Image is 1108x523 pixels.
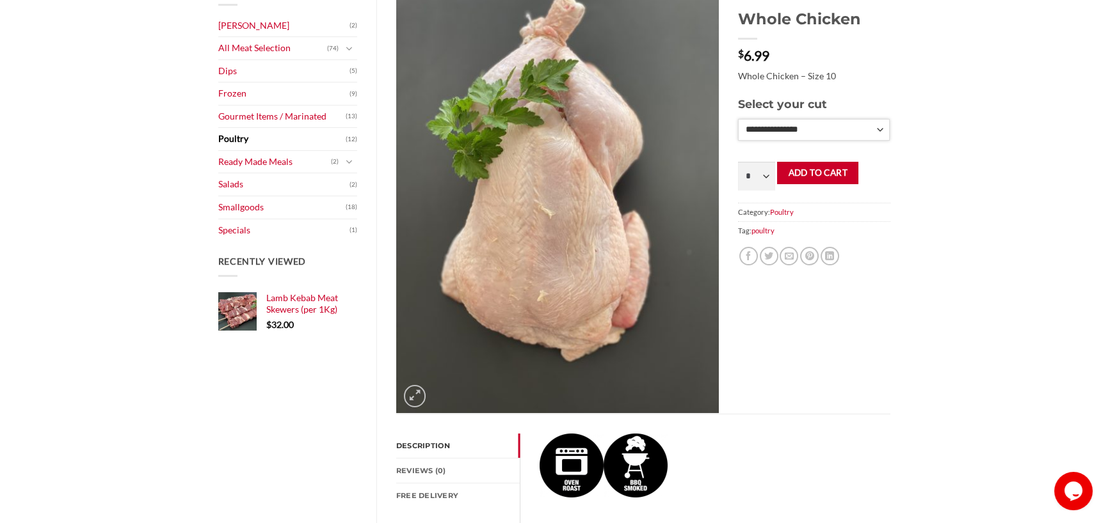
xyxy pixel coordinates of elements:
[266,319,294,330] bdi: 32.00
[218,256,307,267] span: Recently Viewed
[349,84,357,104] span: (9)
[738,203,890,221] span: Category:
[1054,472,1095,510] iframe: chat widget
[770,208,794,216] a: Poultry
[396,483,520,508] a: FREE Delivery
[738,221,890,240] span: Tag:
[777,162,858,184] button: Add to cart
[751,226,775,235] a: poultry
[540,433,604,497] img: Whole Chicken
[218,151,332,173] a: Ready Made Meals
[346,130,357,149] span: (12)
[821,247,839,265] a: Share on LinkedIn
[780,247,798,265] a: Email to a Friend
[342,42,357,56] button: Toggle
[349,61,357,81] span: (5)
[218,219,350,242] a: Specials
[266,292,358,316] a: Lamb Kebab Meat Skewers (per 1Kg)
[346,107,357,126] span: (13)
[800,247,819,265] a: Pin on Pinterest
[346,198,357,217] span: (18)
[218,173,350,196] a: Salads
[266,292,338,315] span: Lamb Kebab Meat Skewers (per 1Kg)
[738,69,890,84] p: Whole Chicken – Size 10
[349,175,357,194] span: (2)
[218,15,350,37] a: [PERSON_NAME]
[738,95,890,113] h3: Select your cut
[738,49,744,59] span: $
[396,433,520,458] a: Description
[349,16,357,35] span: (2)
[218,82,350,105] a: Frozen
[266,319,271,330] span: $
[218,105,346,128] a: Gourmet Items / Marinated
[738,47,769,63] bdi: 6.99
[404,385,426,407] a: Zoom
[604,433,668,497] img: Whole Chicken
[760,247,778,265] a: Share on Twitter
[331,152,339,171] span: (2)
[349,221,357,240] span: (1)
[738,9,890,29] h1: Whole Chicken
[342,155,357,169] button: Toggle
[396,458,520,483] a: Reviews (0)
[218,128,346,150] a: Poultry
[739,247,758,265] a: Share on Facebook
[218,37,328,59] a: All Meat Selection
[327,39,339,58] span: (74)
[218,196,346,219] a: Smallgoods
[218,60,350,82] a: Dips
